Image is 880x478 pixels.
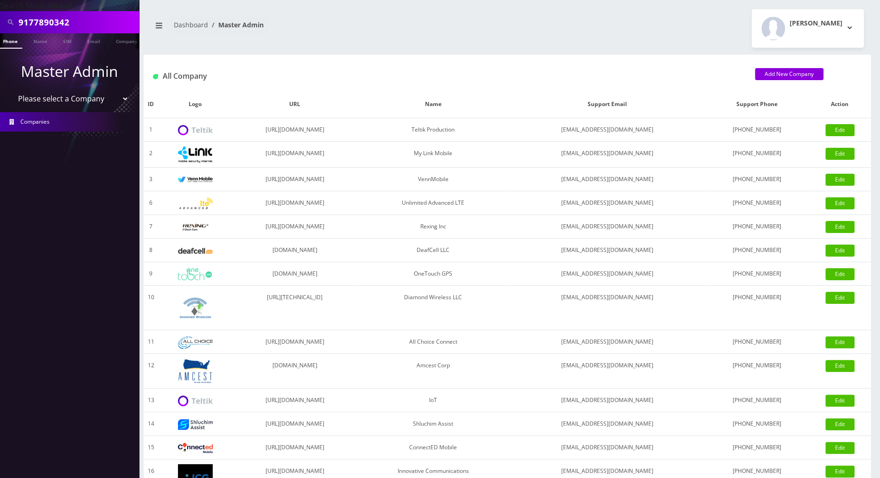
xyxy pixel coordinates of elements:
th: URL [232,91,357,118]
td: [URL][DOMAIN_NAME] [232,436,357,459]
td: 9 [144,262,158,286]
td: [EMAIL_ADDRESS][DOMAIN_NAME] [509,354,705,389]
td: [URL][DOMAIN_NAME] [232,330,357,354]
td: [EMAIL_ADDRESS][DOMAIN_NAME] [509,330,705,354]
td: [DOMAIN_NAME] [232,239,357,262]
td: 2 [144,142,158,168]
td: [EMAIL_ADDRESS][DOMAIN_NAME] [509,436,705,459]
td: 10 [144,286,158,330]
th: Logo [158,91,232,118]
td: [EMAIL_ADDRESS][DOMAIN_NAME] [509,262,705,286]
td: My Link Mobile [357,142,509,168]
img: Unlimited Advanced LTE [178,198,213,209]
h2: [PERSON_NAME] [790,19,842,27]
a: Edit [825,148,855,160]
td: [PHONE_NUMBER] [705,330,809,354]
td: [PHONE_NUMBER] [705,262,809,286]
td: 8 [144,239,158,262]
td: [PHONE_NUMBER] [705,239,809,262]
img: ConnectED Mobile [178,443,213,453]
th: ID [144,91,158,118]
td: Shluchim Assist [357,412,509,436]
a: Name [29,33,52,48]
td: ConnectED Mobile [357,436,509,459]
th: Action [809,91,871,118]
td: [EMAIL_ADDRESS][DOMAIN_NAME] [509,239,705,262]
a: Edit [825,465,855,478]
td: [EMAIL_ADDRESS][DOMAIN_NAME] [509,168,705,191]
td: [EMAIL_ADDRESS][DOMAIN_NAME] [509,215,705,239]
a: Edit [825,292,855,304]
td: Diamond Wireless LLC [357,286,509,330]
td: [URL][DOMAIN_NAME] [232,412,357,436]
td: 13 [144,389,158,412]
td: [URL][DOMAIN_NAME] [232,215,357,239]
a: Dashboard [174,20,208,29]
td: [URL][DOMAIN_NAME] [232,142,357,168]
td: [EMAIL_ADDRESS][DOMAIN_NAME] [509,142,705,168]
td: [URL][TECHNICAL_ID] [232,286,357,330]
td: [DOMAIN_NAME] [232,262,357,286]
li: Master Admin [208,20,264,30]
img: Teltik Production [178,125,213,136]
td: 12 [144,354,158,389]
a: SIM [58,33,76,48]
input: Search All Companies [19,13,137,31]
td: 11 [144,330,158,354]
td: All Choice Connect [357,330,509,354]
td: [PHONE_NUMBER] [705,389,809,412]
img: All Company [153,74,158,79]
td: [PHONE_NUMBER] [705,412,809,436]
td: 15 [144,436,158,459]
td: 6 [144,191,158,215]
td: VennMobile [357,168,509,191]
td: [EMAIL_ADDRESS][DOMAIN_NAME] [509,412,705,436]
a: Edit [825,418,855,430]
img: All Choice Connect [178,336,213,349]
a: Edit [825,221,855,233]
td: [URL][DOMAIN_NAME] [232,389,357,412]
nav: breadcrumb [151,15,500,42]
td: IoT [357,389,509,412]
img: DeafCell LLC [178,248,213,254]
span: Companies [20,118,50,126]
td: [URL][DOMAIN_NAME] [232,191,357,215]
td: OneTouch GPS [357,262,509,286]
td: 7 [144,215,158,239]
a: Add New Company [755,68,823,80]
img: IoT [178,396,213,406]
td: DeafCell LLC [357,239,509,262]
td: 3 [144,168,158,191]
a: Edit [825,360,855,372]
td: [PHONE_NUMBER] [705,215,809,239]
td: 14 [144,412,158,436]
img: OneTouch GPS [178,268,213,280]
td: Unlimited Advanced LTE [357,191,509,215]
a: Edit [825,245,855,257]
td: [PHONE_NUMBER] [705,436,809,459]
button: [PERSON_NAME] [752,9,864,48]
a: Email [82,33,105,48]
a: Edit [825,124,855,136]
a: Company [111,33,142,48]
td: [PHONE_NUMBER] [705,142,809,168]
img: Amcest Corp [178,358,213,384]
td: [DOMAIN_NAME] [232,354,357,389]
a: Edit [825,197,855,209]
td: Rexing Inc [357,215,509,239]
img: Diamond Wireless LLC [178,290,213,325]
td: [URL][DOMAIN_NAME] [232,118,357,142]
a: Edit [825,442,855,454]
td: [EMAIL_ADDRESS][DOMAIN_NAME] [509,118,705,142]
h1: All Company [153,72,741,81]
td: [EMAIL_ADDRESS][DOMAIN_NAME] [509,286,705,330]
td: Teltik Production [357,118,509,142]
td: [PHONE_NUMBER] [705,191,809,215]
img: Shluchim Assist [178,419,213,430]
a: Edit [825,268,855,280]
a: Edit [825,174,855,186]
a: Edit [825,336,855,348]
img: Rexing Inc [178,223,213,232]
th: Name [357,91,509,118]
td: [PHONE_NUMBER] [705,354,809,389]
